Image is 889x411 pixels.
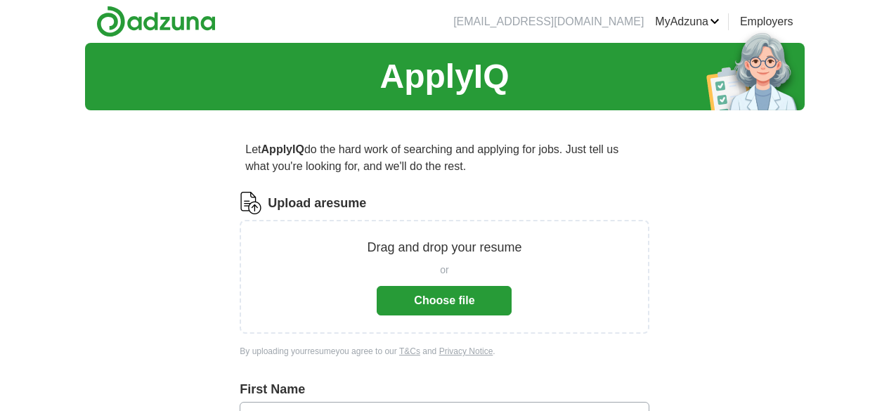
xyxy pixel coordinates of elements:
[261,143,304,155] strong: ApplyIQ
[655,13,720,30] a: MyAdzuna
[379,51,509,102] h1: ApplyIQ
[367,238,521,257] p: Drag and drop your resume
[96,6,216,37] img: Adzuna logo
[240,345,649,358] div: By uploading your resume you agree to our and .
[399,346,420,356] a: T&Cs
[268,194,366,213] label: Upload a resume
[240,380,649,399] label: First Name
[453,13,644,30] li: [EMAIL_ADDRESS][DOMAIN_NAME]
[240,136,649,181] p: Let do the hard work of searching and applying for jobs. Just tell us what you're looking for, an...
[740,13,793,30] a: Employers
[240,192,262,214] img: CV Icon
[439,346,493,356] a: Privacy Notice
[440,263,448,278] span: or
[377,286,512,315] button: Choose file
